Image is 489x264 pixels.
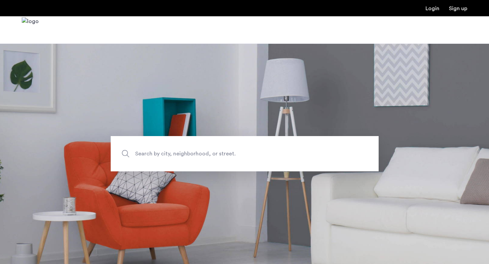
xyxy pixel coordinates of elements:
img: logo [22,17,39,43]
span: Search by city, neighborhood, or street. [135,149,323,158]
a: Cazamio Logo [22,17,39,43]
a: Registration [449,6,467,11]
input: Apartment Search [111,136,379,171]
a: Login [425,6,439,11]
